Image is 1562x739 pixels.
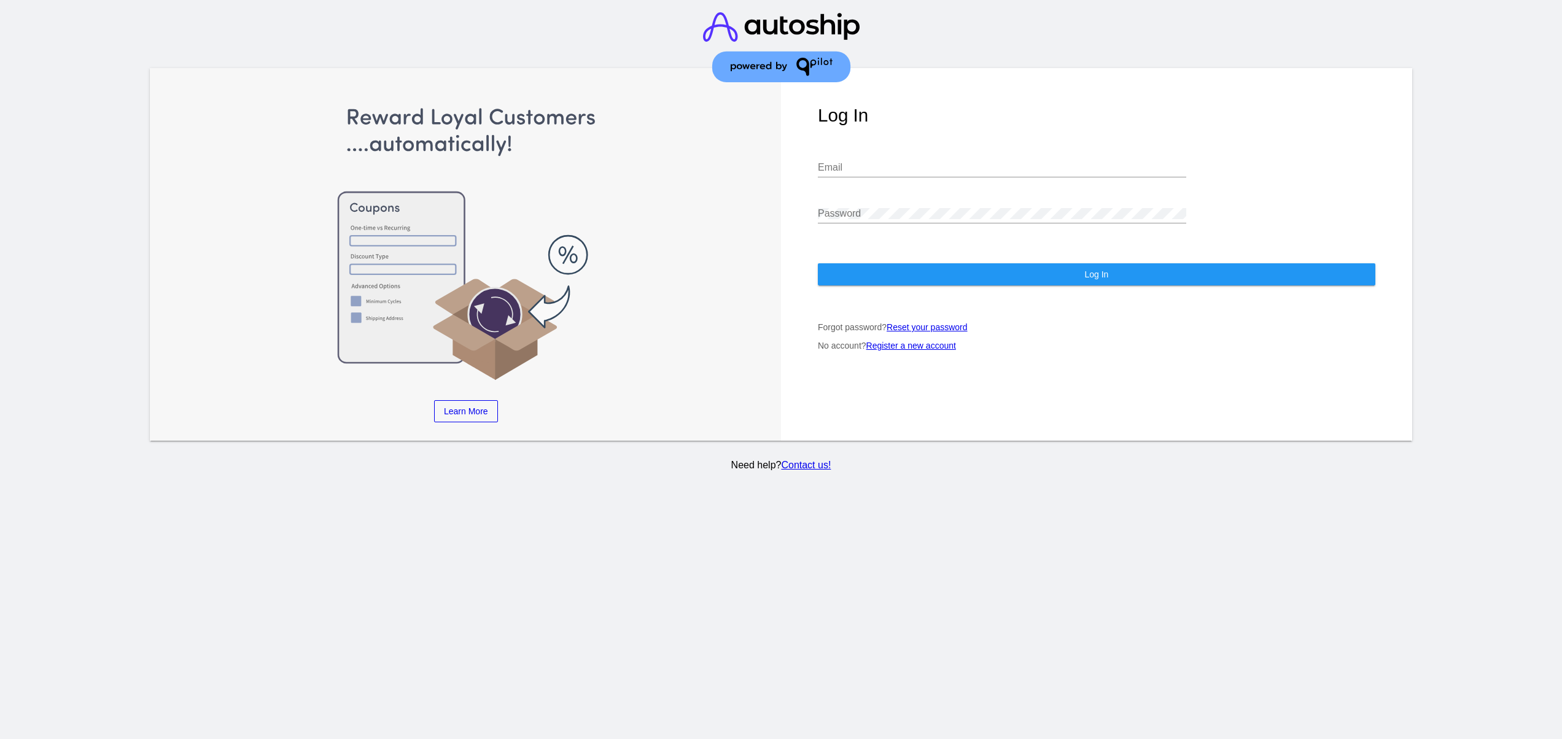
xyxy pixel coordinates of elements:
[781,460,831,470] a: Contact us!
[148,460,1415,471] p: Need help?
[187,105,745,382] img: Apply Coupons Automatically to Scheduled Orders with QPilot
[818,263,1375,285] button: Log In
[866,341,956,350] a: Register a new account
[818,105,1375,126] h1: Log In
[818,162,1186,173] input: Email
[1084,269,1108,279] span: Log In
[887,322,968,332] a: Reset your password
[434,400,498,422] a: Learn More
[818,341,1375,350] p: No account?
[818,322,1375,332] p: Forgot password?
[444,406,488,416] span: Learn More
